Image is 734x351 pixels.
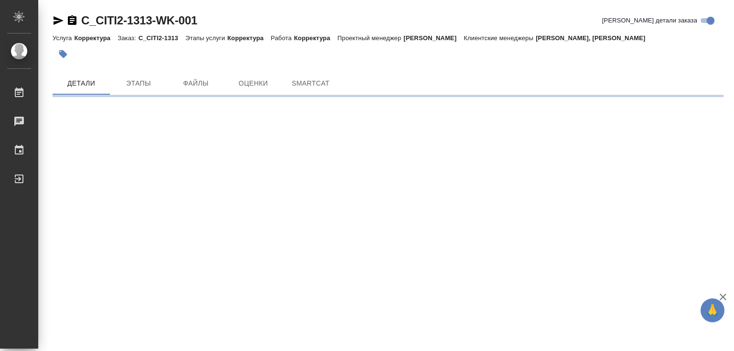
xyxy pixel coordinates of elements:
span: SmartCat [288,77,334,89]
button: Скопировать ссылку для ЯМессенджера [53,15,64,26]
p: Корректура [74,34,118,42]
p: Заказ: [118,34,138,42]
p: Этапы услуги [185,34,227,42]
p: [PERSON_NAME] [404,34,464,42]
p: Услуга [53,34,74,42]
p: Проектный менеджер [337,34,403,42]
span: Детали [58,77,104,89]
span: Этапы [116,77,162,89]
span: [PERSON_NAME] детали заказа [602,16,697,25]
button: Скопировать ссылку [66,15,78,26]
p: C_CITI2-1313 [139,34,185,42]
p: [PERSON_NAME], [PERSON_NAME] [536,34,652,42]
p: Клиентские менеджеры [464,34,536,42]
p: Работа [271,34,294,42]
p: Корректура [227,34,271,42]
span: Оценки [230,77,276,89]
p: Корректура [294,34,337,42]
a: C_CITI2-1313-WK-001 [81,14,197,27]
span: 🙏 [704,300,721,320]
button: Добавить тэг [53,44,74,65]
button: 🙏 [701,298,724,322]
span: Файлы [173,77,219,89]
